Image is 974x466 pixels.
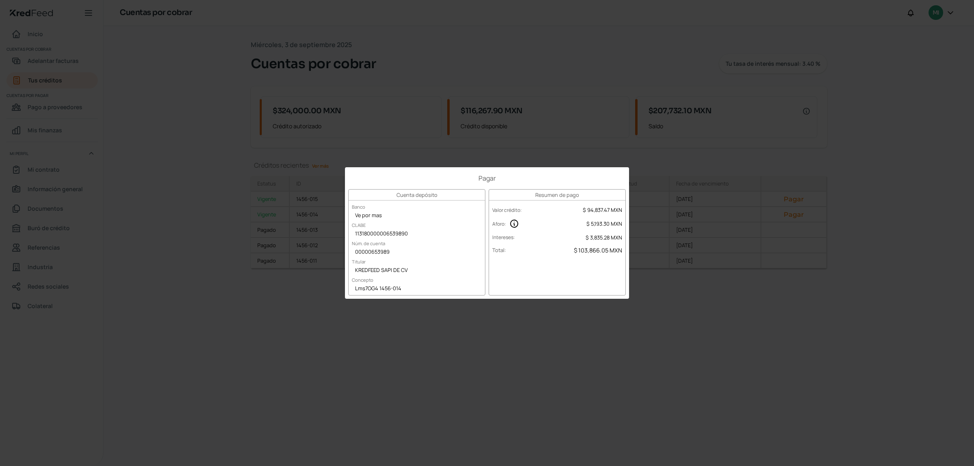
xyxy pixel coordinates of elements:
[492,220,506,227] label: Aforo :
[349,246,485,259] div: 00000653989
[349,265,485,277] div: KREDFEED SAPI DE CV
[349,210,485,222] div: Ve por mas
[586,220,622,227] span: $ 5,193.30 MXN
[583,206,622,214] span: $ 94,837.47 MXN
[492,234,515,241] label: Intereses :
[349,283,485,295] div: Lms7OG4 1456-014
[349,190,485,201] h3: Cuenta depósito
[349,201,368,213] label: Banco
[349,255,369,268] label: Titular
[349,274,377,286] label: Concepto
[574,246,622,254] span: $ 103,866.05 MXN
[492,246,506,254] label: Total :
[492,207,522,214] label: Valor crédito :
[489,190,625,201] h3: Resumen de pago
[348,174,626,183] h1: Pagar
[349,219,369,231] label: CLABE
[349,228,485,240] div: 113180000006539890
[586,234,622,241] span: $ 3,835.28 MXN
[349,237,388,250] label: Núm. de cuenta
